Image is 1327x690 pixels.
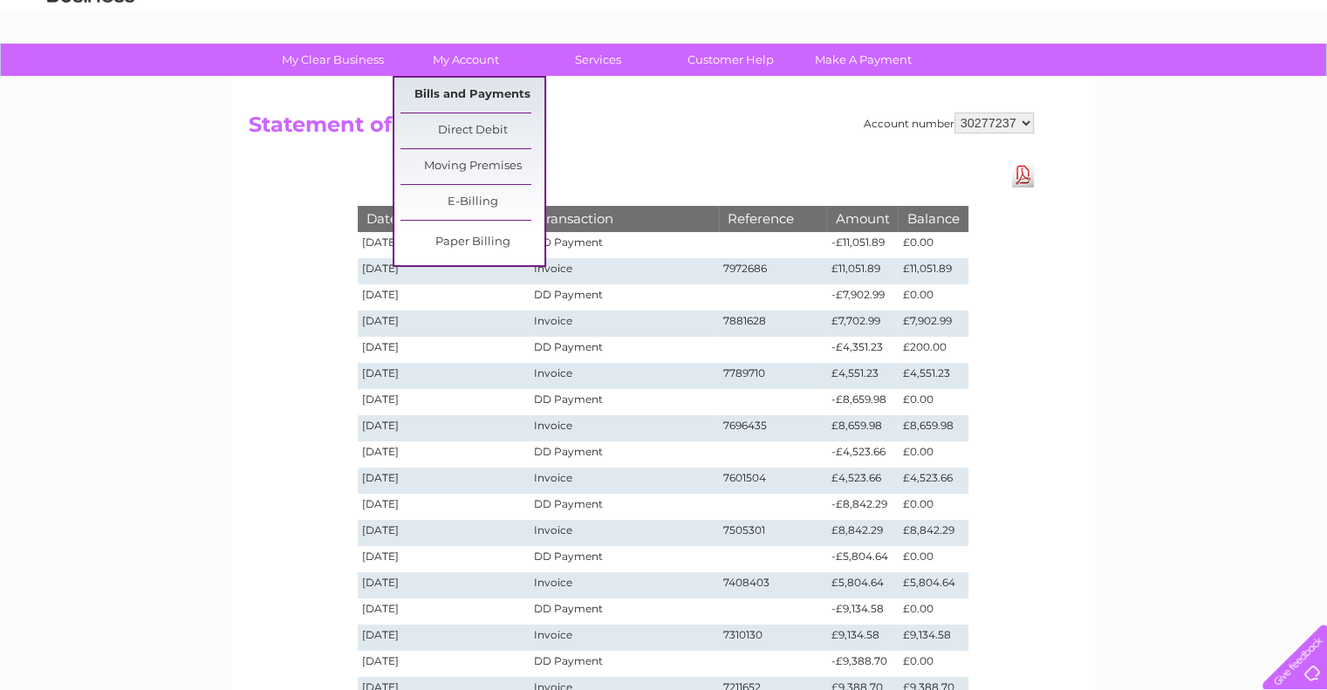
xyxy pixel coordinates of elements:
td: £0.00 [898,232,968,258]
td: Invoice [530,258,718,284]
a: Download Pdf [1012,162,1034,188]
a: My Account [393,44,537,76]
td: Invoice [530,572,718,598]
td: [DATE] [358,494,530,520]
td: [DATE] [358,389,530,415]
td: [DATE] [358,572,530,598]
td: -£8,842.29 [826,494,898,520]
a: Log out [1269,74,1310,87]
td: £8,659.98 [898,415,968,441]
a: Contact [1211,74,1254,87]
td: -£5,804.64 [826,546,898,572]
td: £200.00 [898,337,968,363]
div: Clear Business is a trading name of Verastar Limited (registered in [GEOGRAPHIC_DATA] No. 3667643... [252,10,1077,85]
th: Date [358,206,530,231]
td: Invoice [530,415,718,441]
td: DD Payment [530,494,718,520]
a: Blog [1175,74,1200,87]
a: Make A Payment [791,44,935,76]
td: [DATE] [358,363,530,389]
td: DD Payment [530,441,718,468]
th: Transaction [530,206,718,231]
a: 0333 014 3131 [998,9,1118,31]
td: [DATE] [358,651,530,677]
th: Amount [826,206,898,231]
td: -£4,351.23 [826,337,898,363]
td: Invoice [530,625,718,651]
td: £11,051.89 [826,258,898,284]
img: logo.png [46,45,135,99]
td: £5,804.64 [826,572,898,598]
td: [DATE] [358,258,530,284]
td: £4,551.23 [898,363,968,389]
td: -£11,051.89 [826,232,898,258]
td: £0.00 [898,441,968,468]
a: Telecoms [1112,74,1165,87]
a: Moving Premises [400,149,544,184]
a: E-Billing [400,185,544,220]
div: Account number [864,113,1034,133]
td: [DATE] [358,337,530,363]
td: 7881628 [719,311,827,337]
td: Invoice [530,363,718,389]
td: [DATE] [358,311,530,337]
td: 7696435 [719,415,827,441]
td: £7,902.99 [898,311,968,337]
a: Direct Debit [400,113,544,148]
td: £11,051.89 [898,258,968,284]
td: [DATE] [358,520,530,546]
a: Services [526,44,670,76]
td: £0.00 [898,284,968,311]
td: £8,659.98 [826,415,898,441]
td: £0.00 [898,651,968,677]
td: DD Payment [530,337,718,363]
td: £0.00 [898,389,968,415]
td: £0.00 [898,546,968,572]
td: 7310130 [719,625,827,651]
td: £7,702.99 [826,311,898,337]
th: Balance [898,206,968,231]
td: [DATE] [358,598,530,625]
td: 7789710 [719,363,827,389]
td: £4,551.23 [826,363,898,389]
td: £4,523.66 [898,468,968,494]
td: £9,134.58 [826,625,898,651]
td: 7505301 [719,520,827,546]
td: -£8,659.98 [826,389,898,415]
td: £0.00 [898,598,968,625]
a: Customer Help [659,44,803,76]
td: [DATE] [358,468,530,494]
td: £8,842.29 [826,520,898,546]
td: [DATE] [358,441,530,468]
td: -£9,388.70 [826,651,898,677]
td: DD Payment [530,651,718,677]
td: £9,134.58 [898,625,968,651]
th: Reference [719,206,827,231]
td: 7972686 [719,258,827,284]
td: -£7,902.99 [826,284,898,311]
td: £0.00 [898,494,968,520]
td: 7601504 [719,468,827,494]
td: [DATE] [358,625,530,651]
td: [DATE] [358,232,530,258]
td: £5,804.64 [898,572,968,598]
td: DD Payment [530,284,718,311]
td: £4,523.66 [826,468,898,494]
td: [DATE] [358,546,530,572]
a: Water [1020,74,1053,87]
td: -£4,523.66 [826,441,898,468]
td: DD Payment [530,546,718,572]
a: Energy [1064,74,1102,87]
td: Invoice [530,468,718,494]
h2: Statement of Accounts [249,113,1034,146]
td: [DATE] [358,284,530,311]
td: Invoice [530,520,718,546]
td: DD Payment [530,389,718,415]
td: £8,842.29 [898,520,968,546]
td: -£9,134.58 [826,598,898,625]
td: [DATE] [358,415,530,441]
a: Bills and Payments [400,78,544,113]
a: Paper Billing [400,225,544,260]
td: 7408403 [719,572,827,598]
